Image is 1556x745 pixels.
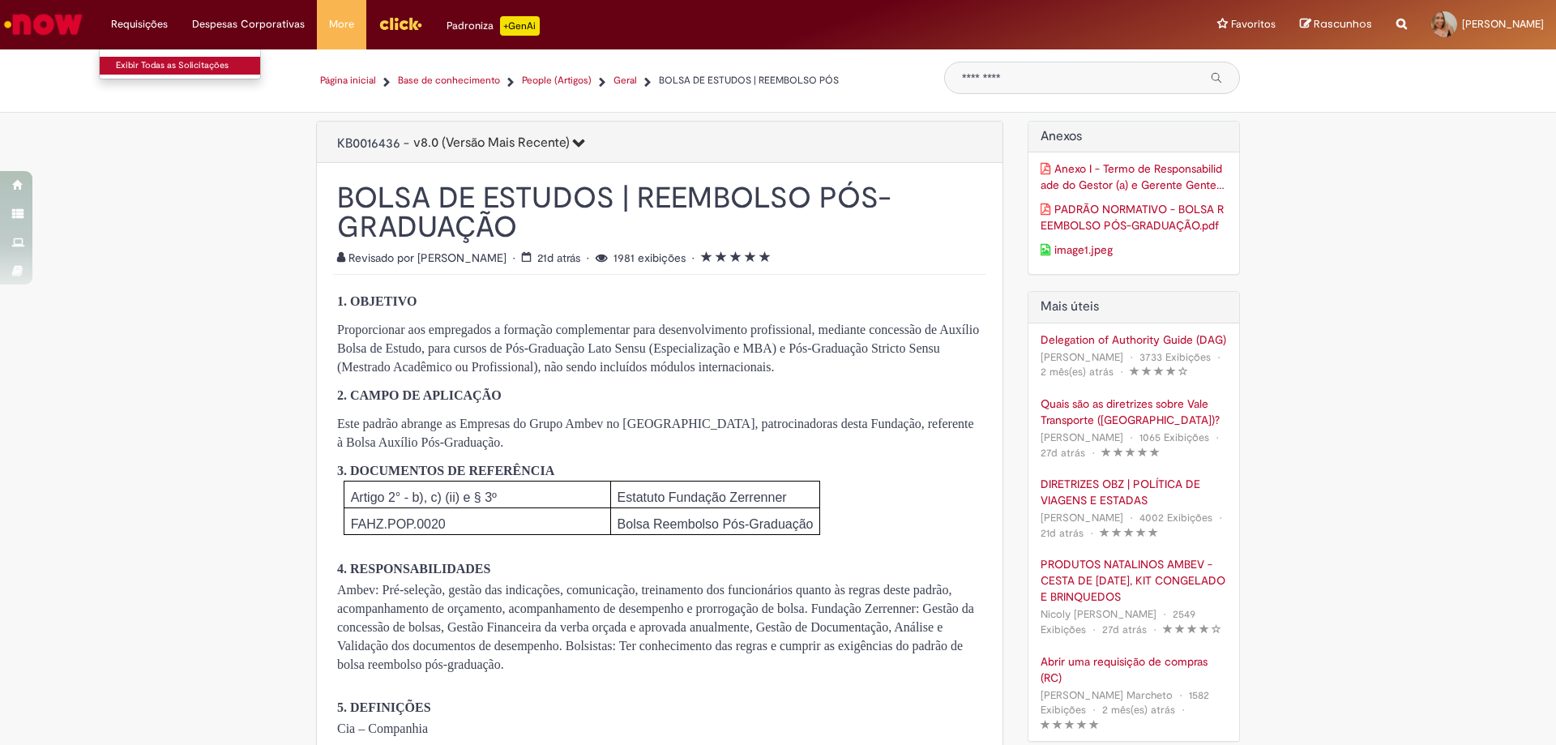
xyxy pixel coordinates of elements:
a: Download de anexo Anexo I - Termo de Responsabilidade do Gestor (a) e Gerente Gente Gestão (GGG).pdf [1041,161,1228,193]
span: 1582 Exibições [1041,688,1209,717]
span: • [1214,346,1224,368]
span: Artigo 2° - b), c) (ii) e § 3º [351,490,497,504]
span: BOLSA DE ESTUDOS | REEMBOLSO PÓS [659,74,839,87]
p: +GenAi [500,16,540,36]
span: [PERSON_NAME] [1041,430,1123,444]
span: Rascunhos [1314,16,1372,32]
span: 27d atrás [1041,446,1085,460]
div: Padroniza [447,16,540,36]
span: Bolsa Reembolso Pós-Graduação [618,517,814,531]
span: • [1126,507,1136,529]
ul: Requisições [99,49,261,79]
span: 2 mês(es) atrás [1041,365,1114,379]
span: 3733 Exibições [1139,350,1211,364]
span: Classificação média do artigo - 5.0 de 5 estrelas [701,250,771,265]
span: Favoritos [1231,16,1276,32]
a: Download de anexo image1.jpeg [1041,242,1228,258]
span: 5. DEFINIÇÕES [337,700,431,714]
i: 1 [701,251,712,263]
ul: Anexos [1041,156,1228,262]
time: 02/09/2025 17:11:00 [1102,623,1147,636]
a: Delegation of Authority Guide (DAG) [1041,332,1228,348]
span: FAHZ.POP.0020 [351,517,446,531]
span: Revisado por [PERSON_NAME] [337,250,510,265]
span: • [513,250,519,265]
span: • [1126,346,1136,368]
a: DIRETRIZES OBZ | POLÍTICA DE VIAGENS E ESTADAS [1041,476,1228,508]
img: click_logo_yellow_360x200.png [378,11,422,36]
h2: Anexos [1041,130,1228,144]
i: 4 [745,251,756,263]
span: • [1088,442,1098,464]
i: 2 [716,251,727,263]
button: 8.0 (Versão Mais Recente) [413,130,585,157]
span: [PERSON_NAME] [1462,17,1544,31]
time: 02/09/2025 17:11:20 [1041,446,1085,460]
span: • [692,250,698,265]
span: • [1087,522,1096,544]
span: • [1089,619,1099,640]
span: - [404,135,585,152]
span: 2549 Exibições [1041,607,1195,636]
a: Abrir uma requisição de compras (RC) [1041,653,1228,686]
a: People (Artigos) [522,74,592,88]
span: Proporcionar aos empregados a formação complementar para desenvolvimento profissional, mediante c... [337,323,979,374]
a: PRODUTOS NATALINOS AMBEV - CESTA DE [DATE], KIT CONGELADO E BRINQUEDOS [1041,556,1228,605]
span: • [1089,699,1099,721]
span: • [1126,426,1136,448]
span: • [1117,361,1126,383]
span: 27d atrás [1102,623,1147,636]
span: • [1216,507,1225,529]
span: 21d atrás [1041,526,1084,540]
span: Ambev: Pré-seleção, gestão das indicações, comunicação, treinamento dos funcionários quanto às re... [337,583,974,670]
time: 04/08/2025 15:44:51 [1041,365,1114,379]
time: 29/07/2025 17:40:52 [1102,703,1175,717]
span: More [329,16,354,32]
span: 4002 Exibições [1139,511,1212,524]
span: 3. DOCUMENTOS DE REFERÊNCIA [337,464,554,477]
h2: Artigos Mais Úteis [1041,300,1228,315]
span: KB0016436 [337,135,400,152]
a: Base de conhecimento [398,74,500,88]
span: • [1160,603,1169,625]
span: 1. OBJETIVO [337,294,417,308]
span: [PERSON_NAME] [1041,350,1123,364]
span: Requisições [111,16,168,32]
span: • [1150,619,1160,640]
span: Nicoly [PERSON_NAME] [1041,607,1156,621]
img: ServiceNow [2,8,85,41]
span: • [1176,684,1186,706]
span: • [1178,699,1188,721]
span: Despesas Corporativas [192,16,305,32]
strong: 4. RESPONSABILIDADES [337,562,490,576]
time: 09/09/2025 11:22:51 [537,250,580,265]
a: Download de anexo PADRÃO NORMATIVO - BOLSA REEMBOLSO PÓS-GRADUAÇÃO.pdf [1041,201,1228,233]
a: Rascunhos [1300,17,1372,32]
span: • [587,250,592,265]
i: 3 [730,251,742,263]
a: Página inicial [320,74,376,88]
i: 5 [759,251,771,263]
a: Quais são as diretrizes sobre Vale Transporte ([GEOGRAPHIC_DATA])? [1041,396,1228,428]
span: Cia – Companhia [337,721,428,735]
span: 1981 exibições [613,250,686,265]
span: • [1212,426,1222,448]
time: 09/09/2025 12:52:42 [1041,526,1084,540]
div: Artigos Mais Úteis [1028,323,1240,742]
span: 21d atrás [537,250,580,265]
span: 2. CAMPO DE APLICAÇÃO [337,388,502,402]
a: Geral [613,74,637,88]
span: 2 mês(es) atrás [1102,703,1175,717]
span: Este padrão abrange as Empresas do Grupo Ambev no [GEOGRAPHIC_DATA], patrocinadoras desta Fundaçã... [337,417,974,449]
span: 1065 Exibições [1139,430,1209,444]
h1: BOLSA DE ESTUDOS | REEMBOLSO PÓS-GRADUAÇÃO [337,183,982,242]
span: [PERSON_NAME] [1041,511,1123,524]
span: [PERSON_NAME] Marcheto [1041,688,1173,702]
span: Estatuto Fundação Zerrenner [618,490,787,504]
a: Exibir Todas as Solicitações [100,57,278,75]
